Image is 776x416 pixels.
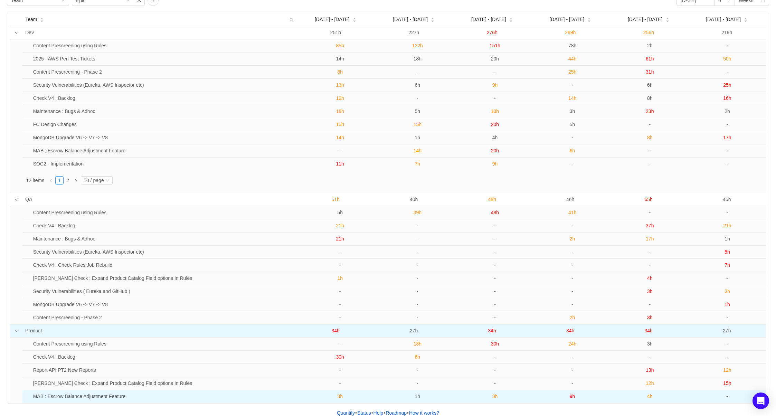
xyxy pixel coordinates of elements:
[568,210,576,215] span: 41h
[30,246,301,259] td: Security Vulnerabilities (Eureka, AWS Inspector etc)
[15,31,18,35] i: icon: down
[491,148,499,153] span: 20h
[725,262,730,268] span: 7h
[494,354,496,360] span: -
[72,176,80,185] li: Next Page
[645,197,653,202] span: 65h
[571,223,573,228] span: -
[721,30,732,35] span: 219h
[570,236,575,242] span: 2h
[649,148,651,153] span: -
[570,394,575,399] span: 9h
[571,135,573,140] span: -
[723,56,731,62] span: 50h
[30,311,301,324] td: Content Prescreening - Phase 2
[30,364,301,377] td: Report API PT2 New Reports
[30,158,301,170] td: SOC2 - Implementation
[649,262,651,268] span: -
[565,30,576,35] span: 269h
[646,108,654,114] span: 23h
[649,302,651,307] span: -
[570,148,575,153] span: 6h
[64,176,72,185] li: 2
[494,249,496,255] span: -
[30,118,301,131] td: FC Design Changes
[339,380,341,386] span: -
[330,30,341,35] span: 251h
[571,262,573,268] span: -
[339,302,341,307] span: -
[332,328,340,333] span: 34h
[727,394,728,399] span: -
[352,19,356,21] i: icon: caret-down
[494,223,496,228] span: -
[509,17,513,19] i: icon: caret-up
[487,30,498,35] span: 276h
[417,95,418,101] span: -
[417,69,418,75] span: -
[417,380,418,386] span: -
[647,275,653,281] span: 4h
[352,17,357,21] div: Sort
[571,249,573,255] span: -
[646,236,654,242] span: 17h
[491,56,499,62] span: 20h
[336,95,344,101] span: 12h
[339,367,341,373] span: -
[570,108,575,114] span: 3h
[417,275,418,281] span: -
[490,43,500,48] span: 151h
[337,275,343,281] span: 1h
[417,302,418,307] span: -
[491,210,499,215] span: 48h
[571,82,573,88] span: -
[30,92,301,105] td: Check V4 : Backlog
[723,135,731,140] span: 17h
[566,197,574,202] span: 46h
[336,135,344,140] span: 14h
[30,259,301,272] td: Check V4 : Check Rules Job Rebuild
[494,302,496,307] span: -
[430,17,435,21] div: Sort
[494,262,496,268] span: -
[30,66,301,79] td: Content Prescreening - Phase 2
[417,315,418,320] span: -
[509,17,513,21] div: Sort
[549,16,584,23] span: [DATE] - [DATE]
[339,148,341,153] span: -
[332,197,340,202] span: 51h
[491,122,499,127] span: 20h
[40,17,44,21] div: Sort
[339,341,341,347] span: -
[494,275,496,281] span: -
[628,16,663,23] span: [DATE] - [DATE]
[30,338,301,351] td: Content Prescreening using Rules
[15,329,18,333] i: icon: down
[315,16,350,23] span: [DATE] - [DATE]
[571,302,573,307] span: -
[415,161,420,167] span: 7h
[727,210,728,215] span: -
[571,161,573,167] span: -
[287,13,296,26] i: icon: search
[494,236,496,242] span: -
[665,17,669,19] i: icon: caret-up
[744,17,748,21] div: Sort
[336,236,344,242] span: 21h
[417,223,418,228] span: -
[30,105,301,118] td: Maintenance : Bugs & Adhoc
[56,177,63,184] a: 1
[492,82,498,88] span: 9h
[723,82,731,88] span: 25h
[336,108,344,114] span: 18h
[727,122,728,127] span: -
[336,161,344,167] span: 11h
[647,315,653,320] span: 3h
[645,328,653,333] span: 34h
[414,210,422,215] span: 39h
[727,341,728,347] span: -
[647,82,653,88] span: 6h
[488,197,496,202] span: 48h
[744,19,748,21] i: icon: caret-down
[22,26,296,39] td: Dev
